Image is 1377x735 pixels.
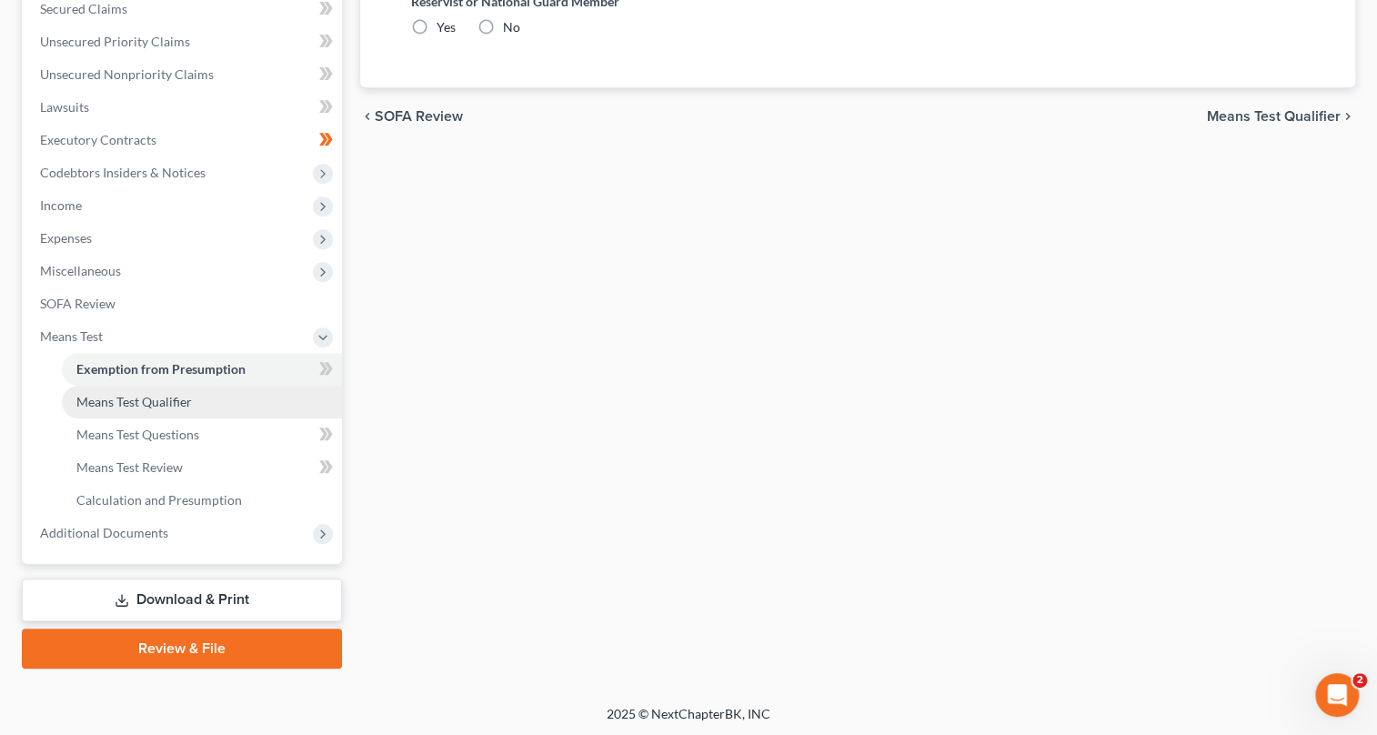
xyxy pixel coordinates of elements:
a: Means Test Qualifier [62,386,342,418]
span: Means Test Qualifier [1207,109,1341,124]
span: Yes [437,19,456,35]
span: Expenses [40,230,92,246]
button: chevron_left SOFA Review [360,109,463,124]
span: Means Test Qualifier [76,394,192,409]
a: Lawsuits [25,91,342,124]
span: Lawsuits [40,99,89,115]
span: Means Test Questions [76,427,199,442]
a: Calculation and Presumption [62,484,342,517]
a: Means Test Questions [62,418,342,451]
a: SOFA Review [25,287,342,320]
span: Additional Documents [40,525,168,540]
span: Exemption from Presumption [76,361,246,377]
button: Means Test Qualifier chevron_right [1207,109,1355,124]
iframe: Intercom live chat [1315,673,1359,717]
span: Means Test [40,328,103,344]
span: Unsecured Priority Claims [40,34,190,49]
span: Executory Contracts [40,132,156,147]
a: Unsecured Priority Claims [25,25,342,58]
a: Unsecured Nonpriority Claims [25,58,342,91]
span: Means Test Review [76,459,183,475]
a: Download & Print [22,579,342,621]
span: SOFA Review [40,296,116,311]
span: Income [40,197,82,213]
span: Secured Claims [40,1,127,16]
span: 2 [1352,673,1367,688]
a: Executory Contracts [25,124,342,156]
span: Codebtors Insiders & Notices [40,165,206,180]
span: Calculation and Presumption [76,492,242,508]
span: No [503,19,520,35]
i: chevron_right [1341,109,1355,124]
a: Exemption from Presumption [62,353,342,386]
a: Means Test Review [62,451,342,484]
i: chevron_left [360,109,375,124]
span: Unsecured Nonpriority Claims [40,66,214,82]
span: SOFA Review [375,109,463,124]
a: Review & File [22,629,342,669]
span: Miscellaneous [40,263,121,278]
